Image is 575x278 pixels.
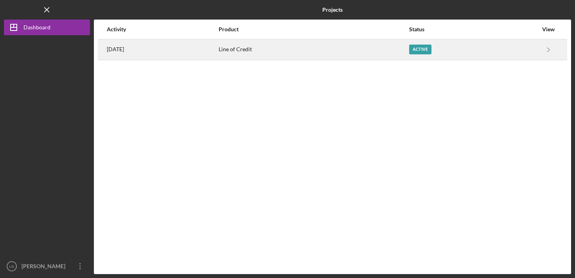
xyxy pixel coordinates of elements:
[23,20,50,37] div: Dashboard
[20,258,70,276] div: [PERSON_NAME]
[219,40,409,59] div: Line of Credit
[409,26,538,32] div: Status
[107,26,218,32] div: Activity
[4,20,90,35] button: Dashboard
[4,258,90,274] button: LD[PERSON_NAME]
[539,26,558,32] div: View
[9,264,14,269] text: LD
[322,7,343,13] b: Projects
[409,45,431,54] div: Active
[107,46,124,52] time: 2025-09-17 21:25
[219,26,409,32] div: Product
